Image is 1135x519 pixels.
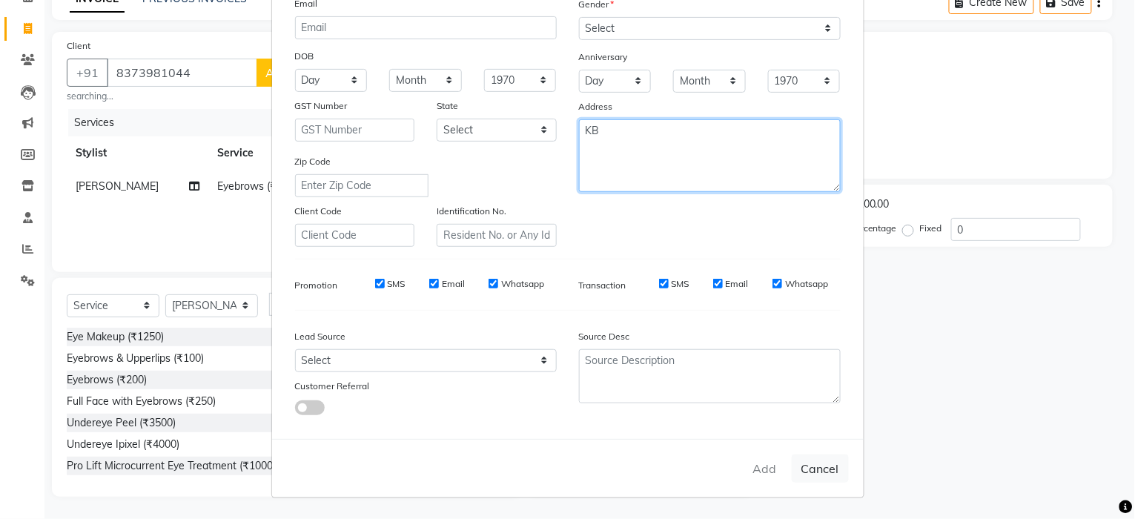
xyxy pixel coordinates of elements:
label: Identification No. [437,205,506,218]
label: GST Number [295,99,348,113]
label: State [437,99,458,113]
input: Enter Zip Code [295,174,428,197]
label: Email [442,277,465,291]
input: Client Code [295,224,415,247]
label: Transaction [579,279,626,292]
label: Zip Code [295,155,331,168]
label: Client Code [295,205,343,218]
label: Lead Source [295,330,346,343]
label: Whatsapp [785,277,828,291]
label: Email [726,277,749,291]
label: Source Desc [579,330,630,343]
label: DOB [295,50,314,63]
input: Resident No. or Any Id [437,224,557,247]
label: Customer Referral [295,380,370,393]
label: Anniversary [579,50,628,64]
label: SMS [672,277,689,291]
label: Address [579,100,613,113]
input: Email [295,16,557,39]
input: GST Number [295,119,415,142]
label: Whatsapp [501,277,544,291]
button: Cancel [792,454,849,483]
label: Promotion [295,279,338,292]
label: SMS [388,277,406,291]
